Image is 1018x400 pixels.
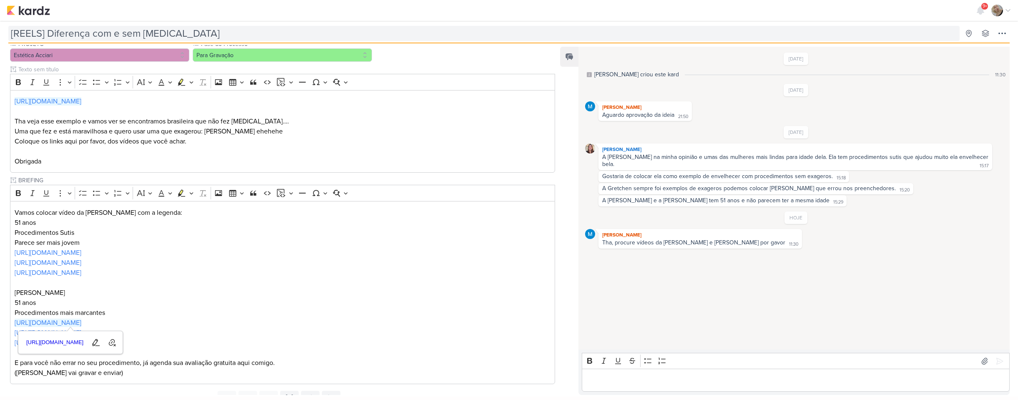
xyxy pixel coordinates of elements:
div: 21:50 [678,113,689,120]
p: Uma que fez e está maravilhosa e quero usar uma que exagerou: [PERSON_NAME] ehehehe [15,126,550,136]
div: 15:20 [900,187,910,194]
div: [PERSON_NAME] [600,231,800,239]
a: [URL][DOMAIN_NAME] [15,339,81,347]
a: [URL][DOMAIN_NAME] [15,259,81,267]
div: Editor editing area: main [582,369,1010,392]
div: 11:30 [789,241,799,248]
img: Tatiane Acciari [585,143,595,153]
p: Coloque os links aqui por favor, dos vídeos que você achar. [15,136,550,146]
p: E para você não errar no seu procedimento, já agenda sua avaliação gratuita aqui comigo. ([PERSON... [15,358,550,378]
a: [URL][DOMAIN_NAME] [23,336,87,349]
a: [URL][DOMAIN_NAME] [15,319,81,327]
p: [PERSON_NAME] [15,288,550,298]
p: Obrigada [15,156,550,166]
button: Estética Acciari [10,48,189,62]
div: [PERSON_NAME] [600,145,990,153]
span: [URL][DOMAIN_NAME] [24,337,86,347]
div: A [PERSON_NAME] na minha opinião e umas das mulheres mais lindas para idade dela. Ela tem procedi... [602,153,990,168]
input: Kard Sem Título [8,26,960,41]
div: Tha, procure vídeos da [PERSON_NAME] e [PERSON_NAME] por gavor [602,239,785,246]
a: [URL][DOMAIN_NAME] [15,329,81,337]
p: Procedimentos Sutis [15,228,550,238]
input: Texto sem título [17,176,555,185]
p: Procedimentos mais marcantes [15,308,550,318]
input: Texto sem título [17,65,555,74]
div: Editor toolbar [10,185,555,201]
img: MARIANA MIRANDA [585,101,595,111]
p: Tha veja esse exemplo e vamos ver se encontramos brasileira que não fez [MEDICAL_DATA]…. [15,116,550,126]
img: Sarah Violante [991,5,1003,16]
p: 51 anos [15,218,550,228]
div: A Gretchen sempre foi exemplos de exageros podemos colocar [PERSON_NAME] que errou nos preenchedo... [602,185,896,192]
div: 15:29 [833,199,843,206]
p: 51 anos [15,298,550,308]
div: 15:17 [980,163,989,169]
div: 11:30 [995,71,1005,78]
div: [PERSON_NAME] criou este kard [594,70,679,79]
img: MARIANA MIRANDA [585,229,595,239]
div: 15:18 [837,175,846,181]
div: Editor toolbar [10,74,555,90]
div: Editor toolbar [582,353,1010,369]
span: 9+ [983,3,987,10]
img: kardz.app [7,5,50,15]
p: Parece ser mais jovem [15,238,550,248]
div: Editor editing area: main [10,201,555,384]
button: Para Gravação [193,48,372,62]
div: Gostaria de colocar ela como exemplo de envelhecer com procedimentos sem exageros. [602,173,833,180]
a: [URL][DOMAIN_NAME] [15,249,81,257]
div: [PERSON_NAME] [600,103,690,111]
div: Editor editing area: main [10,90,555,173]
p: Vamos colocar vídeo da [PERSON_NAME] com a legenda: [15,208,550,218]
div: A [PERSON_NAME] e a [PERSON_NAME] tem 51 anos e não parecem ter a mesma idade [602,197,829,204]
div: Aguardo aprovação da ideia [602,111,674,118]
a: [URL][DOMAIN_NAME] [15,269,81,277]
a: [URL][DOMAIN_NAME] [15,97,81,106]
